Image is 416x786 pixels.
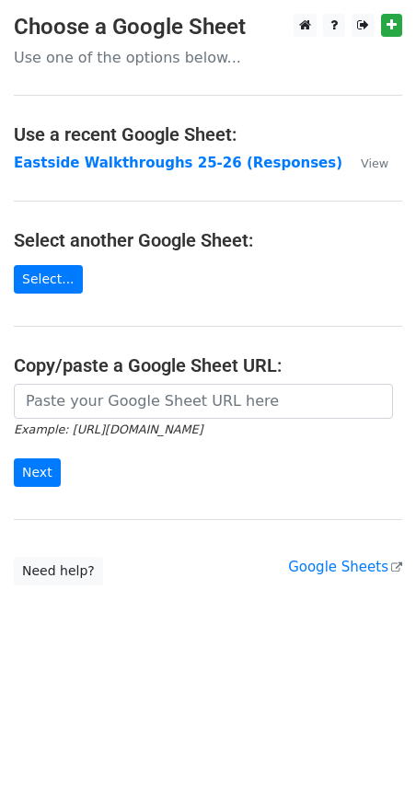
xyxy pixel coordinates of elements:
small: View [361,156,388,170]
h3: Choose a Google Sheet [14,14,402,40]
a: View [342,155,388,171]
h4: Copy/paste a Google Sheet URL: [14,354,402,376]
a: Need help? [14,557,103,585]
p: Use one of the options below... [14,48,402,67]
a: Eastside Walkthroughs 25-26 (Responses) [14,155,342,171]
h4: Use a recent Google Sheet: [14,123,402,145]
h4: Select another Google Sheet: [14,229,402,251]
input: Next [14,458,61,487]
a: Select... [14,265,83,294]
small: Example: [URL][DOMAIN_NAME] [14,422,202,436]
input: Paste your Google Sheet URL here [14,384,393,419]
a: Google Sheets [288,559,402,575]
